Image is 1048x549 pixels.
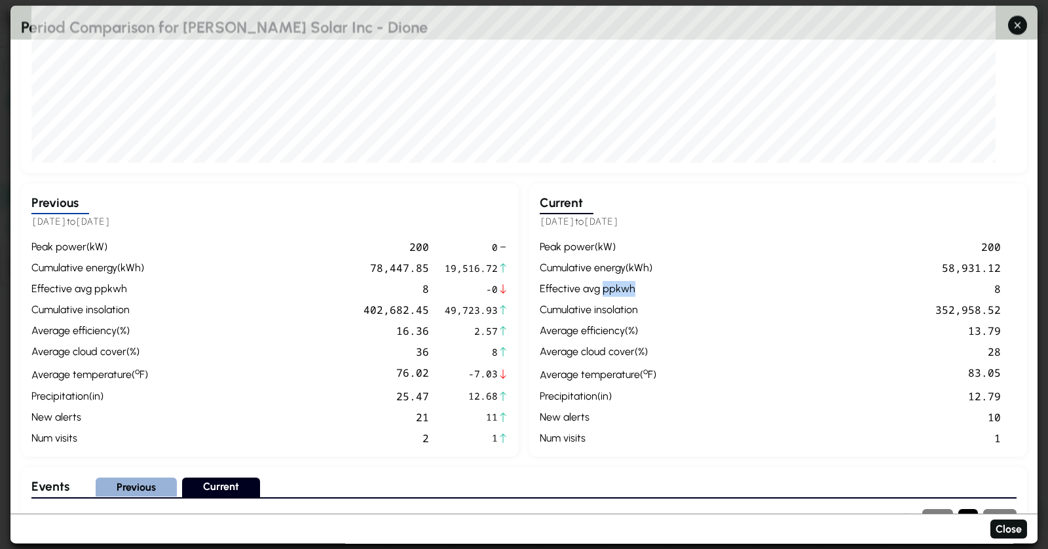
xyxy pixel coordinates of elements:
div: 16.36 [153,324,429,339]
div: average efficiency ( % ) [31,324,148,339]
div: average cloud cover ( % ) [31,345,148,360]
div: 25.47 [153,388,429,404]
div: Showing items 1 - 8 of 8 [816,510,912,526]
div: 10 [662,409,1001,425]
span: [DATE] [31,215,67,227]
div: precipitation ( in ) [31,388,148,404]
h3: Events [31,478,69,497]
button: Close [990,520,1027,539]
span: [DATE] [75,215,111,227]
sup: º [643,366,648,377]
div: cumulative energy ( kWh ) [31,261,148,276]
span: 11 [445,410,498,425]
div: new alerts [540,409,656,425]
h4: Unique events in this period [31,510,816,526]
span: 12.68 [445,389,498,404]
h2: Period Comparison for [PERSON_NAME] Solar Inc - Dione [10,5,1038,39]
div: 200 [662,240,1001,256]
div: 76.02 [153,366,429,383]
div: 8 [153,282,429,297]
span: 1 [445,431,498,445]
span: -7.03 [445,368,498,382]
div: average temperature ( F ) [31,366,148,383]
span: 0 [445,240,498,255]
div: 78,447.85 [153,261,429,276]
div: 8 [662,282,1001,297]
sup: º [135,366,140,377]
div: 58,931.12 [662,261,1001,276]
div: 36 [153,345,429,360]
div: cumulative insolation [540,303,656,318]
div: peak power ( kW ) [540,240,656,256]
div: average temperature ( F ) [540,366,656,383]
h3: Current [540,194,593,214]
div: Select period to view [31,478,1017,499]
div: 28 [662,345,1001,360]
div: precipitation ( in ) [540,388,656,404]
div: 200 [153,240,429,256]
div: cumulative insolation [31,303,148,318]
div: peak power ( kW ) [31,240,148,256]
div: 83.05 [662,366,1001,383]
button: Previous [922,509,953,528]
button: Page 1 [958,509,978,528]
div: 12.79 [662,388,1001,404]
button: Previous [96,478,177,497]
div: 21 [153,409,429,425]
h5: to [540,214,1017,229]
button: Next [983,509,1017,528]
div: num visits [31,430,148,446]
span: 19,516.72 [445,261,498,276]
span: -0 [445,282,498,297]
div: cumulative energy ( kWh ) [540,261,656,276]
div: new alerts [31,409,148,425]
span: [DATE] [540,215,575,227]
div: 352,958.52 [662,303,1001,318]
h5: to [31,214,508,229]
div: effective avg ppkwh [540,282,656,297]
div: num visits [540,430,656,446]
span: [DATE] [584,215,619,227]
div: 1 [662,430,1001,446]
div: 13.79 [662,324,1001,339]
div: 402,682.45 [153,303,429,318]
div: average efficiency ( % ) [540,324,656,339]
span: 2.57 [445,324,498,339]
div: average cloud cover ( % ) [540,345,656,360]
button: Current [182,478,260,499]
div: 2 [153,430,429,446]
div: effective avg ppkwh [31,282,148,297]
span: 49,723.93 [445,303,498,318]
h3: Previous [31,194,89,214]
span: 8 [445,345,498,360]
